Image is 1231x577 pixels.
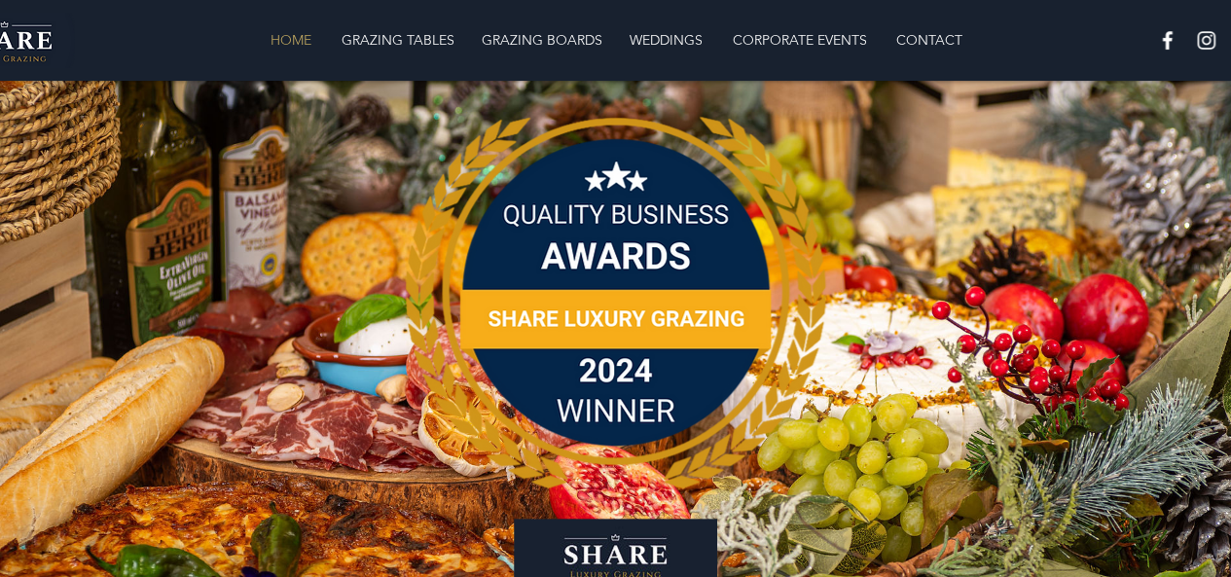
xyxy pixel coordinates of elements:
p: CORPORATE EVENTS [723,20,877,59]
a: WEDDINGS [615,20,718,59]
img: White Facebook Icon [1155,28,1179,53]
img: White Instagram Icon [1194,28,1218,53]
a: GRAZING BOARDS [467,20,615,59]
p: HOME [261,20,321,59]
nav: Site [140,20,1092,59]
a: CORPORATE EVENTS [718,20,882,59]
ul: Social Bar [1155,28,1218,53]
a: CONTACT [882,20,976,59]
p: CONTACT [887,20,972,59]
p: GRAZING BOARDS [472,20,612,59]
p: GRAZING TABLES [332,20,464,59]
p: WEDDINGS [620,20,712,59]
a: GRAZING TABLES [327,20,467,59]
iframe: Wix Chat [1140,486,1231,577]
a: HOME [256,20,327,59]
